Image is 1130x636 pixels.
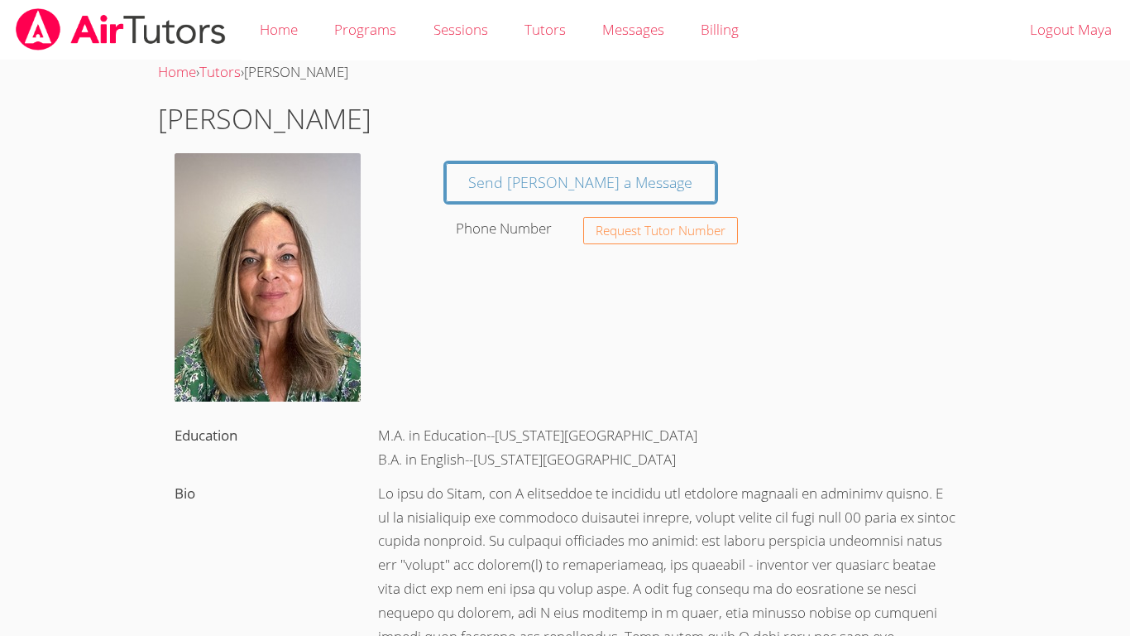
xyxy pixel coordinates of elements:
[158,98,972,140] h1: [PERSON_NAME]
[14,8,227,51] img: airtutors_banner-c4298cdbf04f3fff15de1276eac7730deb9818008684d7c2e4769d2f7ddbe033.png
[446,163,716,202] a: Send [PERSON_NAME] a Message
[175,484,195,503] label: Bio
[199,62,241,81] a: Tutors
[583,217,738,244] button: Request Tutor Number
[456,219,552,238] label: Phone Number
[596,224,725,237] span: Request Tutor Number
[158,62,196,81] a: Home
[602,20,664,39] span: Messages
[175,153,361,402] img: IMG_0658.jpeg
[158,60,972,84] div: › ›
[175,426,237,445] label: Education
[244,62,348,81] span: [PERSON_NAME]
[362,419,972,477] div: M.A. in Education--[US_STATE][GEOGRAPHIC_DATA] B.A. in English--[US_STATE][GEOGRAPHIC_DATA]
